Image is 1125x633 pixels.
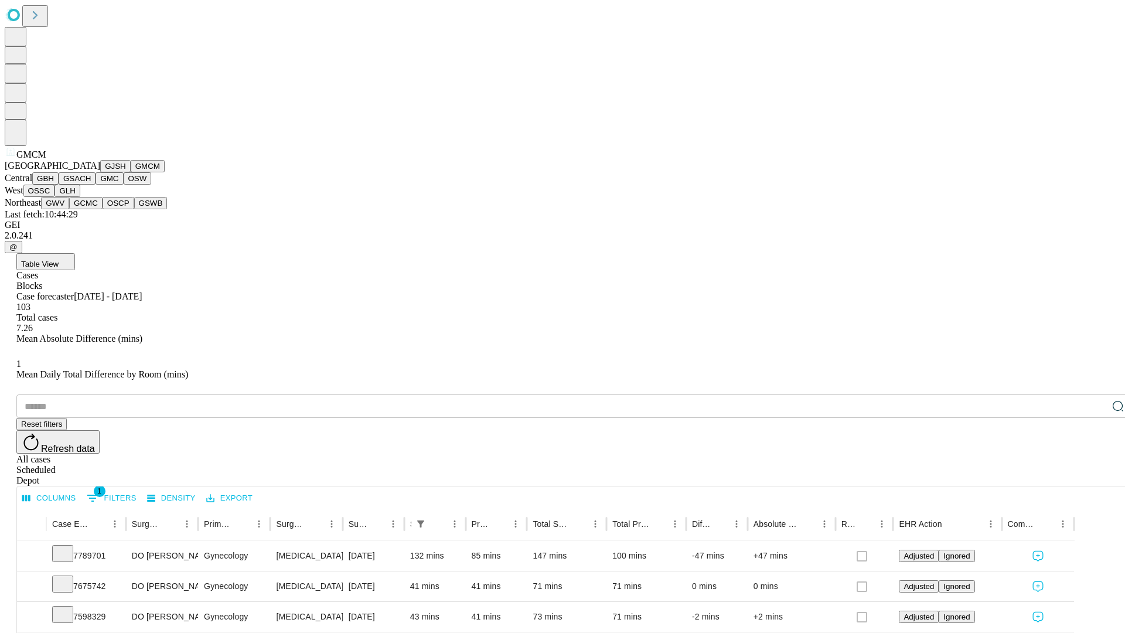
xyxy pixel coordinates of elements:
span: Reset filters [21,420,62,428]
button: Expand [23,607,40,628]
span: Adjusted [904,612,934,621]
button: Density [144,489,199,508]
div: Case Epic Id [52,519,89,529]
button: Adjusted [899,611,939,623]
button: Sort [369,516,385,532]
div: 7675742 [52,571,120,601]
div: Surgeon Name [132,519,161,529]
div: DO [PERSON_NAME] [PERSON_NAME] Do [132,541,192,571]
div: Resolved in EHR [841,519,857,529]
div: Comments [1008,519,1037,529]
button: Ignored [939,550,974,562]
span: [GEOGRAPHIC_DATA] [5,161,100,171]
button: Menu [874,516,890,532]
button: OSSC [23,185,55,197]
div: Gynecology [204,541,264,571]
button: Menu [1055,516,1071,532]
div: -47 mins [692,541,742,571]
div: [DATE] [349,602,398,632]
div: Surgery Name [276,519,305,529]
button: Select columns [19,489,79,508]
button: Sort [712,516,728,532]
button: GLH [54,185,80,197]
button: Menu [587,516,604,532]
button: Expand [23,577,40,597]
div: 0 mins [692,571,742,601]
span: Adjusted [904,552,934,560]
div: 71 mins [612,602,680,632]
div: DO [PERSON_NAME] [PERSON_NAME] Do [132,571,192,601]
span: 1 [16,359,21,369]
button: Show filters [84,489,139,508]
div: 132 mins [410,541,460,571]
div: 73 mins [533,602,601,632]
div: 85 mins [472,541,521,571]
span: Mean Daily Total Difference by Room (mins) [16,369,188,379]
span: Ignored [943,582,970,591]
span: [DATE] - [DATE] [74,291,142,301]
div: -2 mins [692,602,742,632]
div: Gynecology [204,602,264,632]
button: Ignored [939,611,974,623]
button: Menu [983,516,999,532]
button: Sort [307,516,323,532]
button: Sort [234,516,251,532]
div: Gynecology [204,571,264,601]
button: Menu [323,516,340,532]
span: Ignored [943,552,970,560]
button: GSACH [59,172,96,185]
span: Adjusted [904,582,934,591]
button: Sort [1038,516,1055,532]
button: Sort [430,516,446,532]
div: Difference [692,519,711,529]
button: Reset filters [16,418,67,430]
button: Sort [162,516,179,532]
div: 43 mins [410,602,460,632]
button: Menu [251,516,267,532]
button: GWV [41,197,69,209]
button: GMC [96,172,123,185]
div: 7789701 [52,541,120,571]
span: Central [5,173,32,183]
div: DO [PERSON_NAME] [PERSON_NAME] Do [132,602,192,632]
div: 100 mins [612,541,680,571]
div: 71 mins [612,571,680,601]
button: @ [5,241,22,253]
button: Menu [446,516,463,532]
div: +2 mins [754,602,830,632]
button: Adjusted [899,580,939,593]
div: [MEDICAL_DATA] WITH [MEDICAL_DATA] AND/OR [MEDICAL_DATA] WITH OR WITHOUT D&C [276,571,336,601]
span: GMCM [16,149,46,159]
div: Surgery Date [349,519,367,529]
span: Mean Absolute Difference (mins) [16,333,142,343]
button: GJSH [100,160,131,172]
span: Total cases [16,312,57,322]
div: Predicted In Room Duration [472,519,490,529]
div: 1 active filter [412,516,429,532]
div: [MEDICAL_DATA] WITH [MEDICAL_DATA] AND/OR [MEDICAL_DATA] WITH OR WITHOUT D&C [276,602,336,632]
button: Sort [650,516,667,532]
button: Sort [943,516,960,532]
div: EHR Action [899,519,942,529]
span: 1 [94,485,105,497]
div: Total Scheduled Duration [533,519,570,529]
button: OSW [124,172,152,185]
span: Last fetch: 10:44:29 [5,209,78,219]
button: Menu [385,516,401,532]
div: Absolute Difference [754,519,799,529]
button: Ignored [939,580,974,593]
span: 7.26 [16,323,33,333]
span: Table View [21,260,59,268]
span: West [5,185,23,195]
button: Menu [728,516,745,532]
button: Sort [857,516,874,532]
div: 2.0.241 [5,230,1120,241]
div: 41 mins [472,602,521,632]
button: Sort [491,516,507,532]
span: 103 [16,302,30,312]
button: Show filters [412,516,429,532]
button: Sort [800,516,816,532]
button: Export [203,489,255,508]
span: Northeast [5,198,41,207]
button: Refresh data [16,430,100,454]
